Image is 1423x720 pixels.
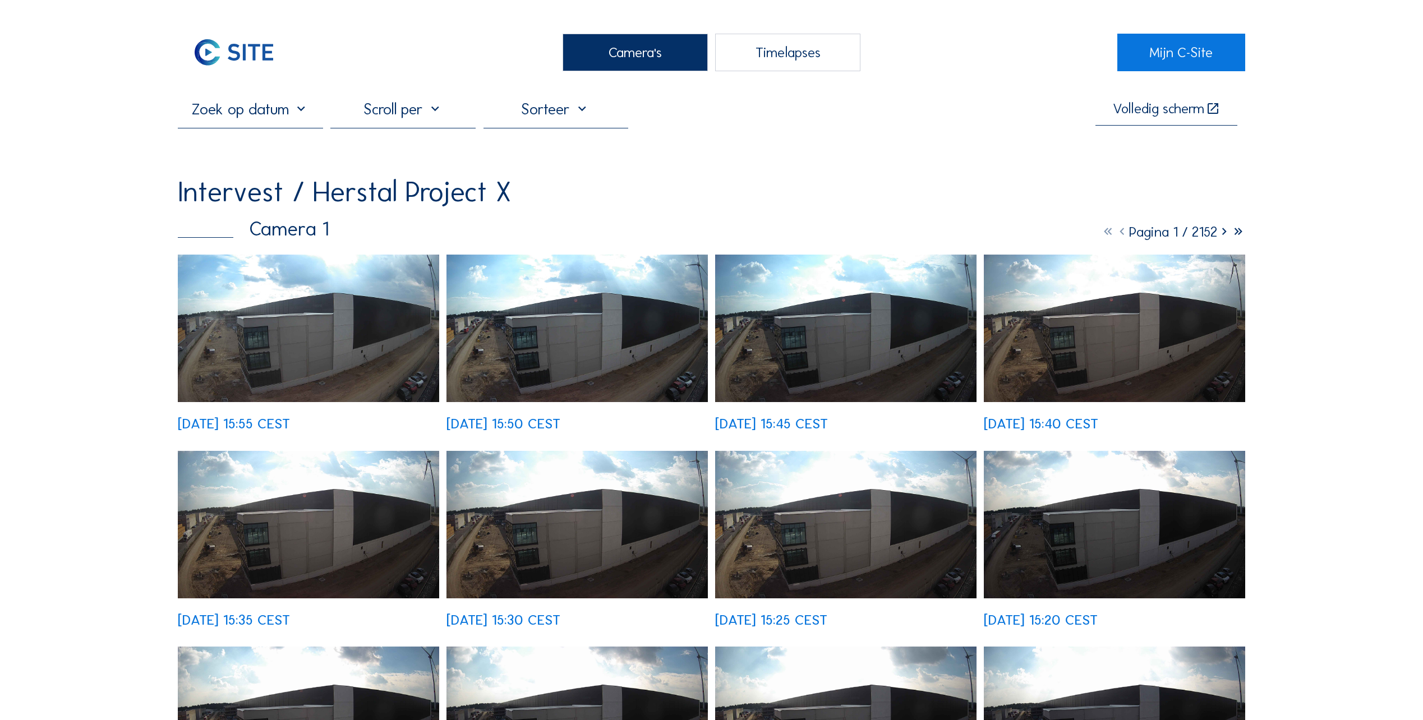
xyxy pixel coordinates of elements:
img: image_53489154 [446,255,708,402]
div: Camera's [563,34,708,71]
div: [DATE] 15:40 CEST [984,417,1098,431]
div: [DATE] 15:35 CEST [178,613,290,627]
div: [DATE] 15:20 CEST [984,613,1098,627]
img: image_53489314 [178,255,439,402]
div: [DATE] 15:30 CEST [446,613,560,627]
a: Mijn C-Site [1117,34,1245,71]
img: image_53488635 [446,451,708,598]
img: C-SITE Logo [178,34,289,71]
div: [DATE] 15:45 CEST [715,417,828,431]
div: [DATE] 15:50 CEST [446,417,560,431]
div: Camera 1 [178,219,329,239]
div: Intervest / Herstal Project X [178,178,511,206]
div: Volledig scherm [1113,101,1204,116]
input: Zoek op datum 󰅀 [178,100,323,118]
img: image_53489020 [715,255,977,402]
img: image_53488866 [984,255,1245,402]
img: image_53488783 [178,451,439,598]
span: Pagina 1 / 2152 [1129,223,1217,241]
a: C-SITE Logo [178,34,306,71]
div: Timelapses [715,34,860,71]
div: [DATE] 15:25 CEST [715,613,827,627]
div: [DATE] 15:55 CEST [178,417,290,431]
img: image_53488328 [984,451,1245,598]
img: image_53488478 [715,451,977,598]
